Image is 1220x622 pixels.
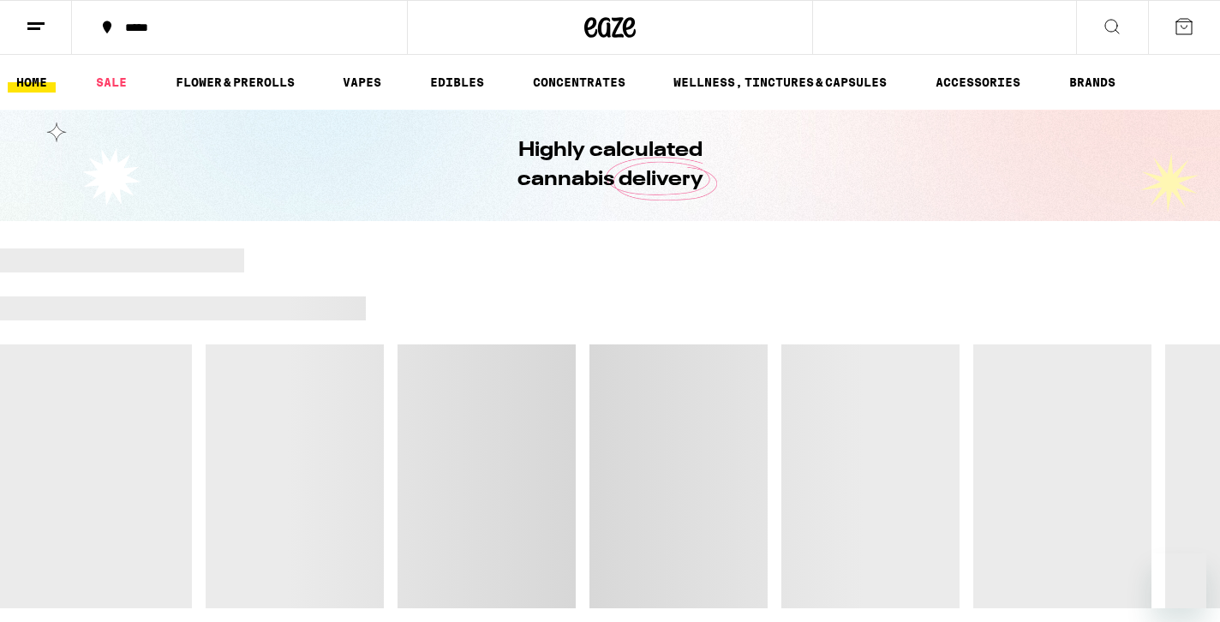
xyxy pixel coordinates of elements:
[665,72,895,93] a: WELLNESS, TINCTURES & CAPSULES
[1151,553,1206,608] iframe: Button to launch messaging window
[927,72,1029,93] a: ACCESSORIES
[87,72,135,93] a: SALE
[1061,72,1124,93] a: BRANDS
[8,72,56,93] a: HOME
[469,136,751,194] h1: Highly calculated cannabis delivery
[334,72,390,93] a: VAPES
[167,72,303,93] a: FLOWER & PREROLLS
[524,72,634,93] a: CONCENTRATES
[422,72,493,93] a: EDIBLES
